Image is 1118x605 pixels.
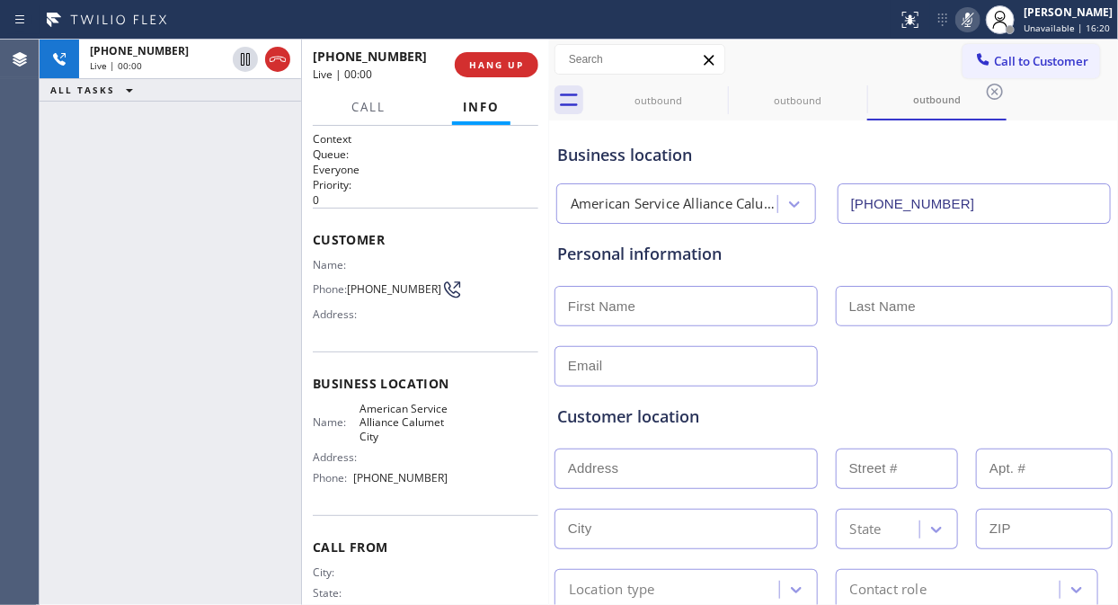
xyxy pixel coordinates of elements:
span: Unavailable | 16:20 [1024,22,1110,34]
span: Live | 00:00 [313,67,372,82]
span: Address: [313,307,359,321]
div: Personal information [557,242,1110,266]
span: HANG UP [469,58,524,71]
button: Hold Customer [233,47,258,72]
span: Call [351,99,386,115]
h2: Priority: [313,177,538,192]
button: ALL TASKS [40,79,151,101]
span: Name: [313,415,359,429]
span: Call From [313,538,538,556]
p: 0 [313,192,538,208]
button: HANG UP [455,52,538,77]
span: Customer [313,231,538,248]
button: Call [341,90,396,125]
div: Business location [557,143,1110,167]
span: Phone: [313,471,354,485]
span: Address: [313,450,359,464]
span: Info [463,99,500,115]
span: Name: [313,258,359,271]
div: American Service Alliance Calumet City [571,194,779,215]
div: Customer location [557,405,1110,429]
span: State: [313,586,359,600]
span: [PHONE_NUMBER] [90,43,189,58]
input: Address [555,449,818,489]
span: ALL TASKS [50,84,115,96]
div: outbound [590,93,726,107]
p: Everyone [313,162,538,177]
button: Hang up [265,47,290,72]
span: Phone: [313,282,347,296]
input: Apt. # [976,449,1113,489]
span: [PHONE_NUMBER] [313,48,427,65]
span: [PHONE_NUMBER] [354,471,448,485]
input: Last Name [836,286,1114,326]
div: [PERSON_NAME] [1024,4,1113,20]
input: First Name [555,286,818,326]
div: Contact role [850,579,927,600]
button: Mute [955,7,980,32]
h2: Queue: [313,147,538,162]
div: outbound [730,93,865,107]
input: ZIP [976,509,1113,549]
input: Search [555,45,724,74]
span: American Service Alliance Calumet City [359,402,448,443]
div: outbound [869,93,1005,106]
button: Call to Customer [963,44,1100,78]
span: Business location [313,375,538,392]
div: State [850,519,882,539]
button: Info [452,90,510,125]
h1: Context [313,131,538,147]
div: Location type [569,579,655,600]
input: Email [555,346,818,387]
input: Street # [836,449,958,489]
span: Call to Customer [994,53,1088,69]
span: Live | 00:00 [90,59,142,72]
input: City [555,509,818,549]
span: [PHONE_NUMBER] [347,282,441,296]
span: City: [313,565,359,579]
input: Phone Number [838,183,1112,224]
